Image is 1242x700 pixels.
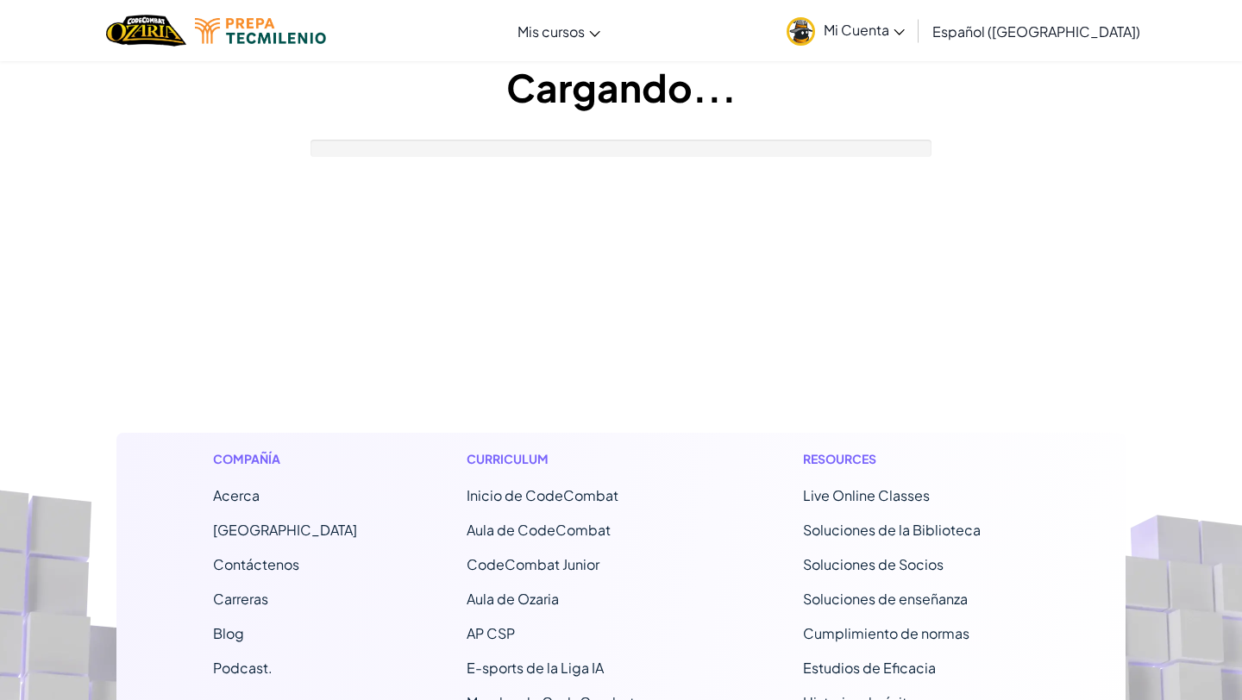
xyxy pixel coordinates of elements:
a: Ozaria by CodeCombat logo [106,13,186,48]
span: Mis cursos [517,22,585,41]
span: Mi Cuenta [824,21,905,39]
a: Mis cursos [509,8,609,54]
a: E-sports de la Liga IA [467,659,604,677]
a: [GEOGRAPHIC_DATA] [213,521,357,539]
img: Tecmilenio logo [195,18,326,44]
a: Mi Cuenta [778,3,913,58]
a: Cumplimiento de normas [803,624,969,642]
a: Estudios de Eficacia [803,659,936,677]
a: Acerca [213,486,260,504]
h1: Curriculum [467,450,693,468]
img: avatar [787,17,815,46]
img: Home [106,13,186,48]
a: Soluciones de la Biblioteca [803,521,981,539]
h1: Compañía [213,450,357,468]
h1: Resources [803,450,1030,468]
a: Blog [213,624,244,642]
span: Español ([GEOGRAPHIC_DATA]) [932,22,1140,41]
a: AP CSP [467,624,515,642]
span: Inicio de CodeCombat [467,486,618,504]
a: Podcast. [213,659,273,677]
a: Aula de Ozaria [467,590,559,608]
a: Carreras [213,590,268,608]
a: Soluciones de Socios [803,555,944,573]
span: Contáctenos [213,555,299,573]
a: Español ([GEOGRAPHIC_DATA]) [924,8,1149,54]
a: CodeCombat Junior [467,555,599,573]
a: Live Online Classes [803,486,930,504]
a: Soluciones de enseñanza [803,590,968,608]
a: Aula de CodeCombat [467,521,611,539]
